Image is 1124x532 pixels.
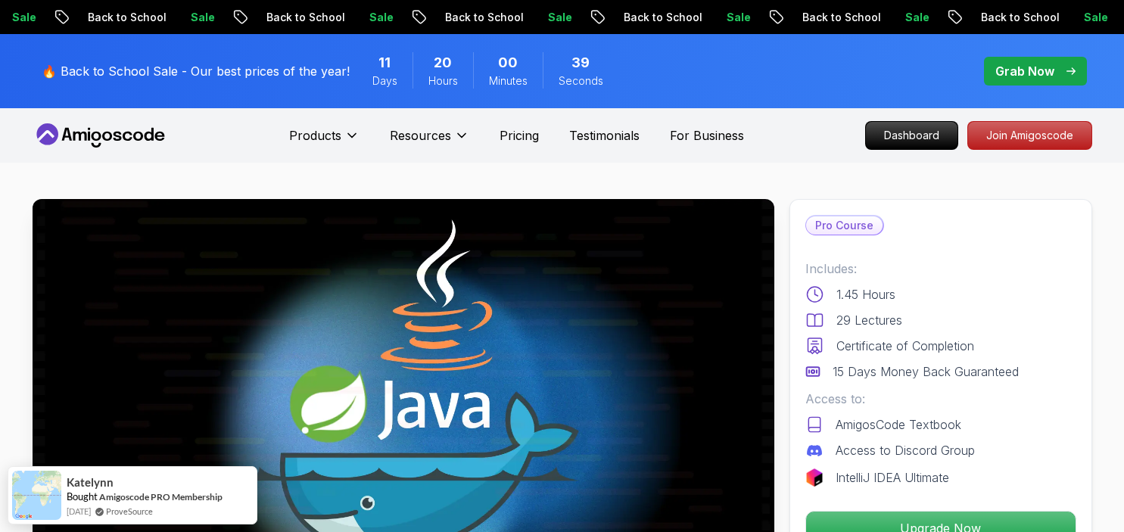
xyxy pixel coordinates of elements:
p: AmigosCode Textbook [836,415,961,434]
p: Certificate of Completion [836,337,974,355]
p: IntelliJ IDEA Ultimate [836,468,949,487]
a: Testimonials [569,126,640,145]
span: Katelynn [67,476,114,489]
span: Hours [428,73,458,89]
button: Products [289,126,360,157]
p: Sale [1068,10,1116,25]
span: Bought [67,490,98,502]
p: Products [289,126,341,145]
p: 15 Days Money Back Guaranteed [833,362,1019,381]
a: ProveSource [106,505,153,518]
p: Pro Course [806,216,883,235]
p: Sale [889,10,938,25]
p: Resources [390,126,451,145]
span: 39 Seconds [571,52,590,73]
a: For Business [670,126,744,145]
p: Back to School [429,10,532,25]
p: Sale [711,10,759,25]
a: Pricing [500,126,539,145]
p: Access to Discord Group [836,441,975,459]
p: 🔥 Back to School Sale - Our best prices of the year! [42,62,350,80]
p: Back to School [72,10,175,25]
span: 20 Hours [434,52,452,73]
a: Dashboard [865,121,958,150]
p: Back to School [786,10,889,25]
p: 29 Lectures [836,311,902,329]
span: [DATE] [67,505,91,518]
a: Amigoscode PRO Membership [99,491,223,502]
img: provesource social proof notification image [12,471,61,520]
span: Minutes [489,73,528,89]
p: Dashboard [866,122,957,149]
span: 11 Days [378,52,391,73]
p: Sale [532,10,581,25]
p: Access to: [805,390,1076,408]
p: Grab Now [995,62,1054,80]
span: Seconds [559,73,603,89]
p: 1.45 Hours [836,285,895,303]
p: Back to School [965,10,1068,25]
button: Resources [390,126,469,157]
p: Join Amigoscode [968,122,1091,149]
span: 0 Minutes [498,52,518,73]
p: Sale [175,10,223,25]
p: Back to School [251,10,353,25]
p: Sale [353,10,402,25]
p: Back to School [608,10,711,25]
img: jetbrains logo [805,468,824,487]
p: Includes: [805,260,1076,278]
span: Days [372,73,397,89]
a: Join Amigoscode [967,121,1092,150]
